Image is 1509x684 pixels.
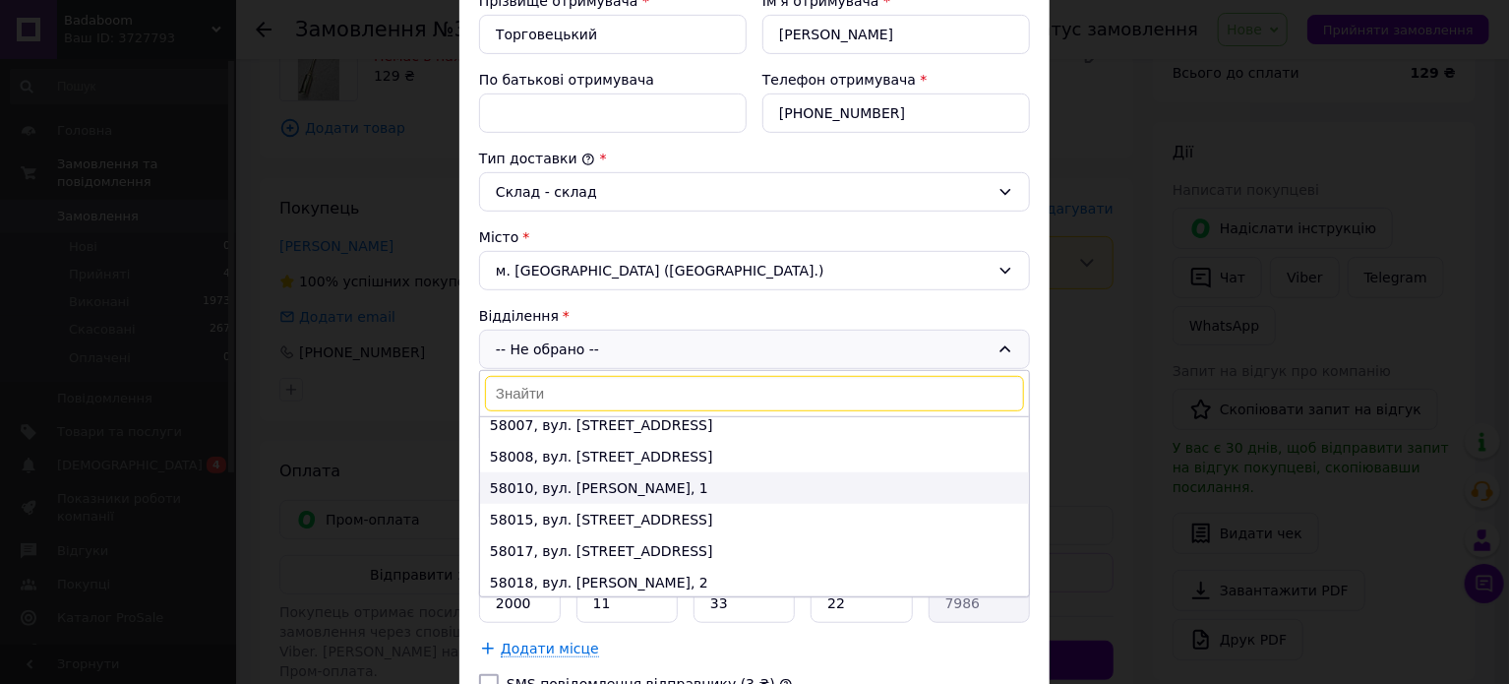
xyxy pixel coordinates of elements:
[485,376,1024,411] input: Знайти
[480,441,1029,472] li: 58008, вул. [STREET_ADDRESS]
[480,409,1029,441] li: 58007, вул. [STREET_ADDRESS]
[479,330,1030,369] div: -- Не обрано --
[501,641,599,657] span: Додати місце
[479,251,1030,290] div: м. [GEOGRAPHIC_DATA] ([GEOGRAPHIC_DATA].)
[480,504,1029,535] li: 58015, вул. [STREET_ADDRESS]
[479,306,1030,326] div: Відділення
[480,472,1029,504] li: 58010, вул. [PERSON_NAME], 1
[479,72,654,88] label: По батькові отримувача
[762,72,916,88] label: Телефон отримувача
[496,181,990,203] div: Склад - склад
[479,227,1030,247] div: Місто
[762,93,1030,133] input: +380
[480,567,1029,598] li: 58018, вул. [PERSON_NAME], 2
[480,535,1029,567] li: 58017, вул. [STREET_ADDRESS]
[479,149,1030,168] div: Тип доставки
